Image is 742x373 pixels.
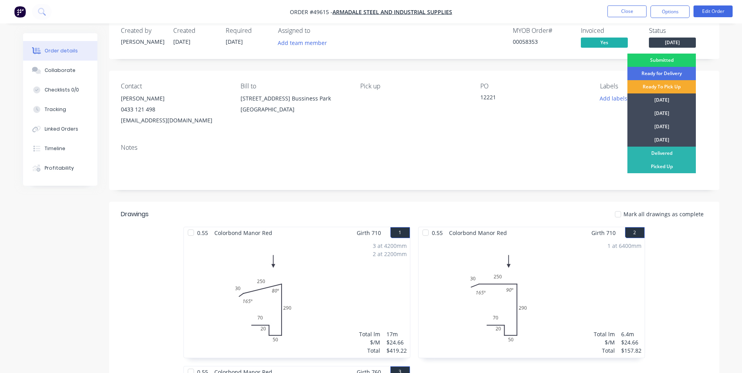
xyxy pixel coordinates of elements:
[627,93,696,107] div: [DATE]
[121,93,228,126] div: [PERSON_NAME]0433 121 498[EMAIL_ADDRESS][DOMAIN_NAME]
[45,126,78,133] div: Linked Orders
[621,338,641,346] div: $24.66
[627,120,696,133] div: [DATE]
[359,330,380,338] div: Total lm
[290,8,332,16] span: Order #49615 -
[429,227,446,239] span: 0.55
[446,227,510,239] span: Colorbond Manor Red
[390,227,410,238] button: 1
[607,242,641,250] div: 1 at 6400mm
[627,54,696,67] div: Submitted
[241,93,348,115] div: [STREET_ADDRESS] Bussiness Park [GEOGRAPHIC_DATA]
[45,165,74,172] div: Profitability
[649,38,696,47] span: [DATE]
[386,346,407,355] div: $419.22
[121,210,149,219] div: Drawings
[23,100,97,119] button: Tracking
[627,67,696,80] div: Ready for Delivery
[627,80,696,93] div: Ready To Pick Up
[45,47,78,54] div: Order details
[121,82,228,90] div: Contact
[373,250,407,258] div: 2 at 2200mm
[513,27,571,34] div: MYOB Order #
[594,346,615,355] div: Total
[693,5,733,17] button: Edit Order
[194,227,211,239] span: 0.55
[386,338,407,346] div: $24.66
[360,82,467,90] div: Pick up
[173,27,216,34] div: Created
[23,61,97,80] button: Collaborate
[627,147,696,160] div: Delivered
[625,227,645,238] button: 2
[357,227,381,239] span: Girth 710
[419,239,645,358] div: 030250290502070165º90º1 at 6400mmTotal lm$/MTotal6.4m$24.66$157.82
[45,86,79,93] div: Checklists 0/0
[621,330,641,338] div: 6.4m
[480,93,578,104] div: 12221
[241,93,348,118] div: [STREET_ADDRESS] Bussiness Park [GEOGRAPHIC_DATA]
[23,41,97,61] button: Order details
[332,8,452,16] a: Armadale steel and Industrial Supplies
[359,346,380,355] div: Total
[386,330,407,338] div: 17m
[607,5,647,17] button: Close
[594,330,615,338] div: Total lm
[581,38,628,47] span: Yes
[23,158,97,178] button: Profitability
[45,106,66,113] div: Tracking
[226,38,243,45] span: [DATE]
[23,119,97,139] button: Linked Orders
[211,227,275,239] span: Colorbond Manor Red
[373,242,407,250] div: 3 at 4200mm
[621,346,641,355] div: $157.82
[226,27,269,34] div: Required
[600,82,707,90] div: Labels
[596,93,632,104] button: Add labels
[121,93,228,104] div: [PERSON_NAME]
[14,6,26,18] img: Factory
[184,239,410,358] div: 030250290502070165º80º3 at 4200mm2 at 2200mmTotal lm$/MTotal17m$24.66$419.22
[121,115,228,126] div: [EMAIL_ADDRESS][DOMAIN_NAME]
[649,27,708,34] div: Status
[650,5,690,18] button: Options
[173,38,190,45] span: [DATE]
[594,338,615,346] div: $/M
[273,38,331,48] button: Add team member
[581,27,640,34] div: Invoiced
[121,144,708,151] div: Notes
[627,160,696,173] div: Picked Up
[45,145,65,152] div: Timeline
[278,27,356,34] div: Assigned to
[121,27,164,34] div: Created by
[513,38,571,46] div: 00058353
[23,80,97,100] button: Checklists 0/0
[45,67,75,74] div: Collaborate
[649,38,696,49] button: [DATE]
[591,227,616,239] span: Girth 710
[627,133,696,147] div: [DATE]
[278,38,331,48] button: Add team member
[23,139,97,158] button: Timeline
[241,82,348,90] div: Bill to
[121,104,228,115] div: 0433 121 498
[359,338,380,346] div: $/M
[627,107,696,120] div: [DATE]
[480,82,587,90] div: PO
[121,38,164,46] div: [PERSON_NAME]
